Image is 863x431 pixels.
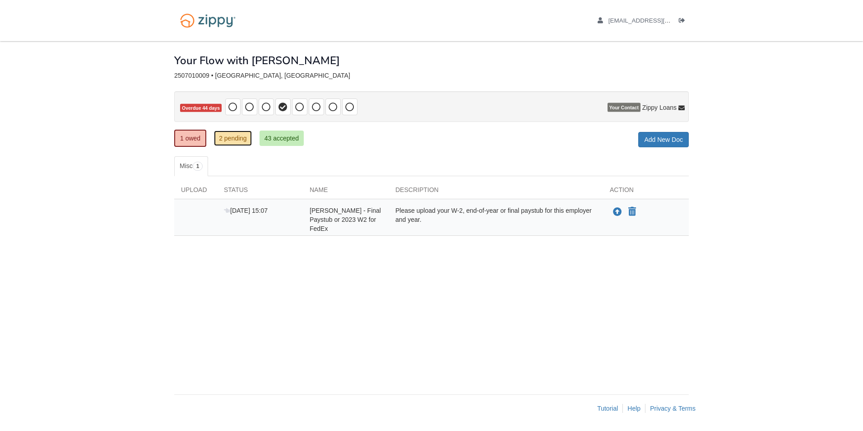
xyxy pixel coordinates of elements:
span: Your Contact [608,103,640,112]
div: Action [603,185,689,199]
a: Privacy & Terms [650,405,696,412]
div: Description [389,185,603,199]
h1: Your Flow with [PERSON_NAME] [174,55,340,66]
span: [DATE] 15:07 [224,207,268,214]
button: Upload Eric - Final Paystub or 2023 W2 for FedEx [612,206,623,218]
a: edit profile [598,17,712,26]
span: 1 [193,162,203,171]
span: cheetozgod@gmail.com [608,17,712,24]
img: Logo [174,9,241,32]
div: Upload [174,185,217,199]
a: 43 accepted [260,131,304,146]
a: 2 pending [214,131,252,146]
a: Help [627,405,640,412]
a: 1 owed [174,130,206,147]
span: [PERSON_NAME] - Final Paystub or 2023 W2 for FedEx [310,207,381,232]
a: Log out [679,17,689,26]
a: Add New Doc [638,132,689,147]
a: Misc [174,156,208,176]
button: Declare Eric - Final Paystub or 2023 W2 for FedEx not applicable [627,206,637,217]
div: Name [303,185,389,199]
div: Status [217,185,303,199]
div: Please upload your W-2, end-of-year or final paystub for this employer and year. [389,206,603,233]
a: Tutorial [597,405,618,412]
span: Zippy Loans [642,103,677,112]
span: Overdue 44 days [180,104,222,112]
div: 2507010009 • [GEOGRAPHIC_DATA], [GEOGRAPHIC_DATA] [174,72,689,80]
